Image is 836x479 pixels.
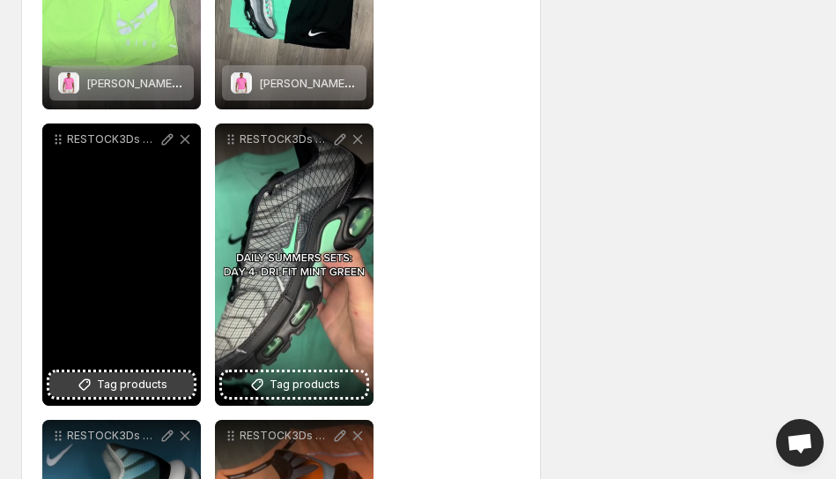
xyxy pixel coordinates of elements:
button: Tag products [222,372,366,397]
span: [PERSON_NAME] RUNNING SET TSHIRT+SHORT [259,76,516,90]
div: RESTOCK3Ds Daily Summer Sets Day 2 Nike miler tee grey Nike flex stride 20 shorts black Nike air ... [42,123,201,406]
span: [PERSON_NAME] RUNNING SET TSHIRT+SHORT [86,76,344,90]
p: RESTOCK3Ds Daily Summer Sets Day 6 Nike Miler 3 [67,429,159,443]
button: Tag products [49,372,194,397]
a: Open chat [776,419,824,467]
span: Tag products [270,376,340,393]
span: Tag products [97,376,167,393]
p: RESTOCK3Ds DAILY SUMMER SETS DAY 10 Nike Miler Tee Orange Pulse Nike Flex Stride 20 Shorts Smoke ... [240,429,331,443]
div: RESTOCK3Ds Daily Summer Sets Day 4 Nike dri-fit tee mint green Nike dri-fit shorts mint green Nik... [215,123,374,406]
p: RESTOCK3Ds Daily Summer Sets Day 2 Nike miler tee grey Nike flex stride 20 shorts black Nike air ... [67,132,159,146]
p: RESTOCK3Ds Daily Summer Sets Day 4 Nike dri-fit tee mint green Nike dri-fit shorts mint green Nik... [240,132,331,146]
